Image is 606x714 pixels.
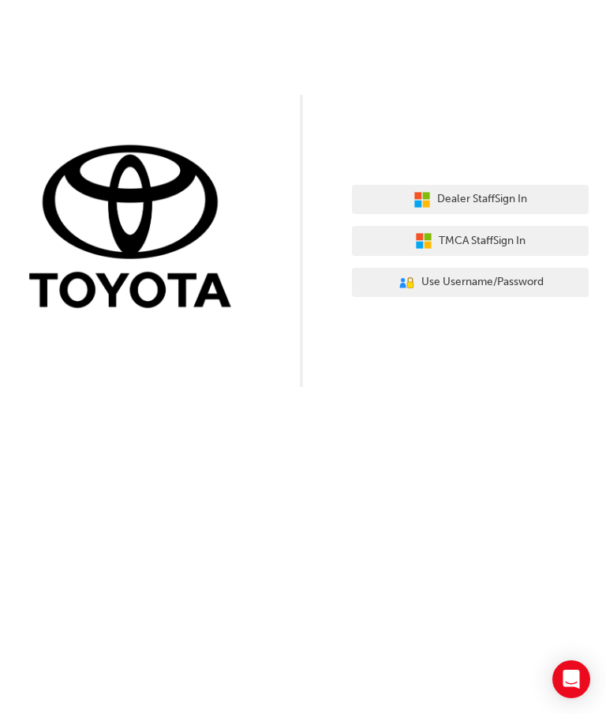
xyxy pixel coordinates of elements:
button: Dealer StaffSign In [352,185,589,215]
div: Open Intercom Messenger [552,660,590,698]
button: Use Username/Password [352,268,589,298]
span: Dealer Staff Sign In [437,190,527,209]
span: TMCA Staff Sign In [439,232,526,250]
button: TMCA StaffSign In [352,226,589,256]
span: Use Username/Password [421,273,544,291]
img: Trak [17,141,254,316]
